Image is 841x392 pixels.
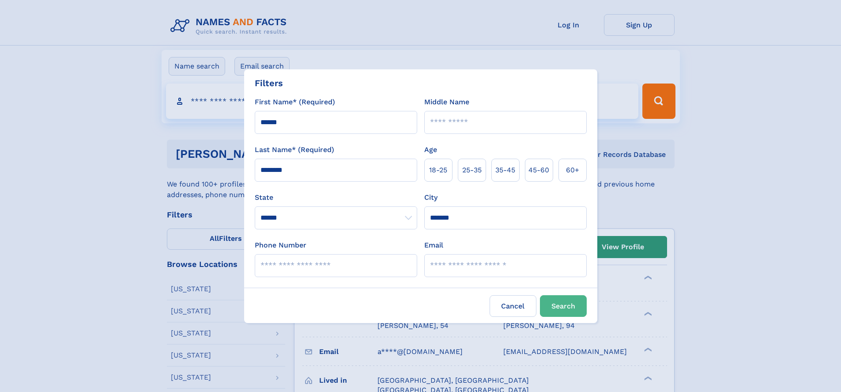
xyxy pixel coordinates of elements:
div: Filters [255,76,283,90]
span: 25‑35 [462,165,482,175]
label: Last Name* (Required) [255,145,334,155]
label: Email [424,240,443,251]
button: Search [540,295,587,317]
label: Age [424,145,437,155]
label: Cancel [490,295,536,317]
span: 45‑60 [528,165,549,175]
label: First Name* (Required) [255,97,335,107]
label: Middle Name [424,97,469,107]
span: 18‑25 [429,165,447,175]
span: 35‑45 [495,165,515,175]
label: State [255,192,417,203]
span: 60+ [566,165,579,175]
label: Phone Number [255,240,306,251]
label: City [424,192,437,203]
